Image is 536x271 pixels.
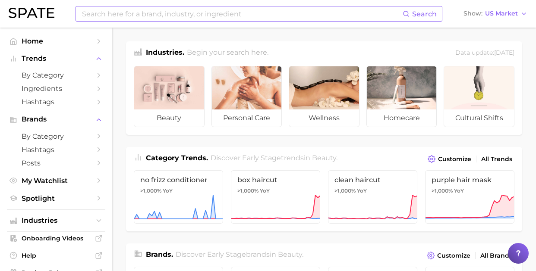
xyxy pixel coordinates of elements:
a: cultural shifts [444,66,514,127]
span: Brands . [146,250,173,259]
span: Home [22,37,91,45]
h2: Begin your search here. [187,47,268,59]
span: wellness [289,109,359,127]
h1: Industries. [146,47,184,59]
span: personal care [212,109,282,127]
span: no frizz conditioner [140,176,217,184]
a: personal care [211,66,282,127]
button: Customize [425,249,473,262]
span: Hashtags [22,98,91,106]
button: Brands [7,113,105,126]
span: Show [463,11,482,16]
a: Hashtags [7,143,105,156]
span: Brands [22,115,91,123]
span: YoY [260,187,270,194]
span: Posts [22,159,91,167]
span: >1,000% [334,187,356,194]
span: >1,000% [432,187,453,194]
span: Hashtags [22,146,91,154]
a: Hashtags [7,95,105,109]
a: homecare [366,66,437,127]
a: Spotlight [7,192,105,205]
span: Onboarding Videos [22,234,91,242]
span: >1,000% [237,187,259,194]
span: beauty [312,154,336,162]
span: beauty [278,250,302,259]
span: Customize [438,156,471,163]
span: >1,000% [140,187,161,194]
a: box haircut>1,000% YoY [231,170,320,224]
span: US Market [485,11,518,16]
a: Onboarding Videos [7,232,105,245]
button: Trends [7,52,105,65]
a: clean haircut>1,000% YoY [328,170,417,224]
a: purple hair mask>1,000% YoY [425,170,514,224]
a: Posts [7,156,105,170]
a: Help [7,249,105,262]
a: Home [7,34,105,48]
button: Customize [426,153,473,165]
span: Category Trends . [146,154,208,162]
span: YoY [454,187,464,194]
a: by Category [7,130,105,143]
span: Search [412,10,437,18]
span: Help [22,252,91,259]
a: by Category [7,69,105,82]
div: Data update: [DATE] [455,47,514,59]
span: homecare [367,109,437,127]
span: cultural shifts [444,109,514,127]
span: Spotlight [22,194,91,202]
span: purple hair mask [432,176,508,184]
img: SPATE [9,8,54,18]
span: Discover Early Stage brands in . [176,250,303,259]
button: ShowUS Market [461,8,530,19]
span: Industries [22,217,91,224]
a: wellness [289,66,359,127]
span: clean haircut [334,176,411,184]
a: beauty [134,66,205,127]
span: YoY [357,187,367,194]
span: All Brands [480,252,512,259]
a: no frizz conditioner>1,000% YoY [134,170,223,224]
a: My Watchlist [7,174,105,187]
a: All Brands [478,250,514,262]
span: YoY [163,187,173,194]
span: box haircut [237,176,314,184]
span: All Trends [481,156,512,163]
span: Customize [437,252,470,259]
span: Discover Early Stage trends in . [211,154,337,162]
span: Trends [22,55,91,62]
span: My Watchlist [22,177,91,185]
a: All Trends [479,153,514,165]
span: by Category [22,71,91,79]
span: Ingredients [22,84,91,93]
span: by Category [22,132,91,140]
a: Ingredients [7,82,105,95]
span: beauty [134,109,204,127]
input: Search here for a brand, industry, or ingredient [81,6,403,21]
button: Industries [7,214,105,227]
